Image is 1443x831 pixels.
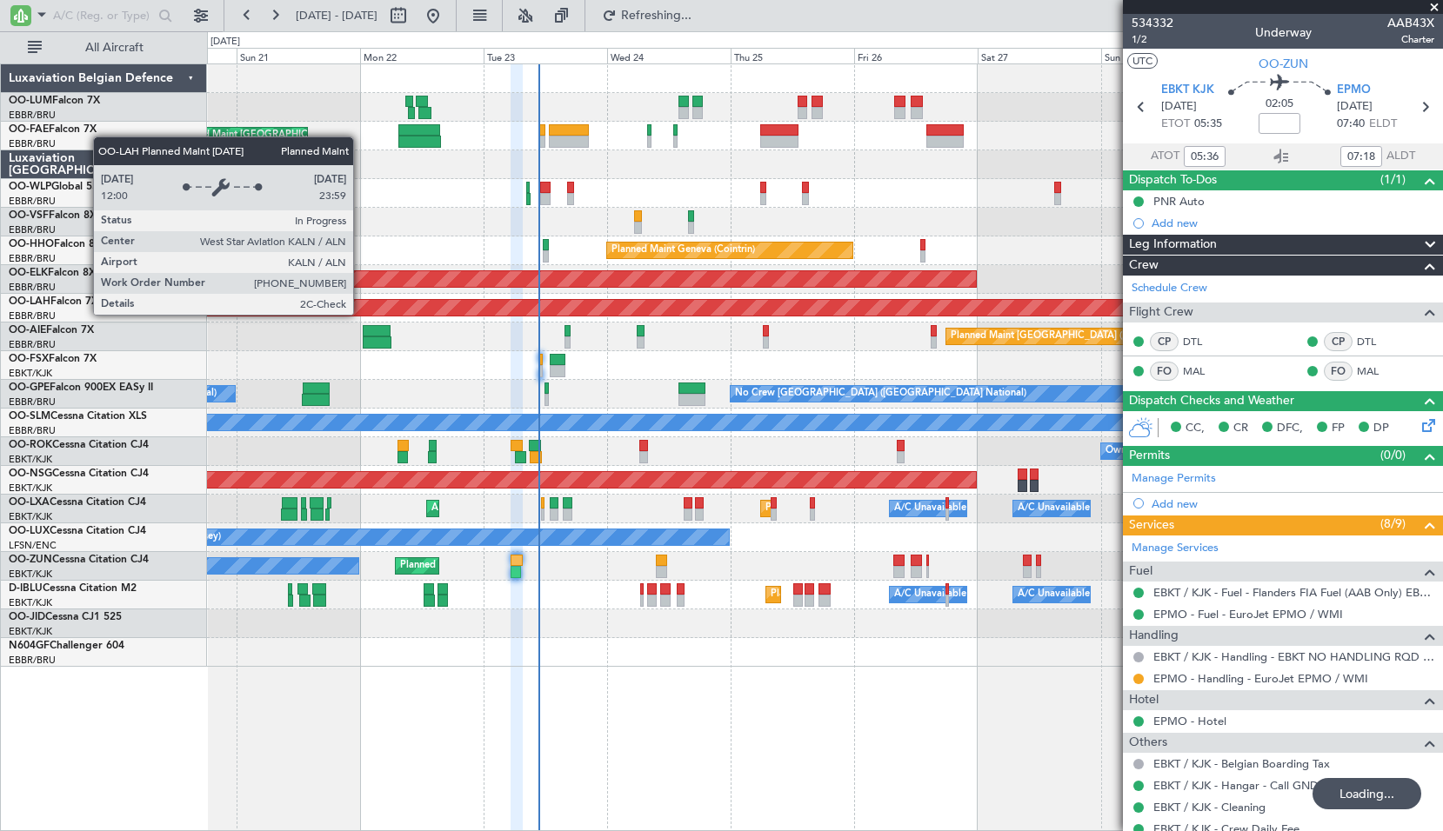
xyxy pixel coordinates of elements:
[951,323,1225,349] div: Planned Maint [GEOGRAPHIC_DATA] ([GEOGRAPHIC_DATA])
[1340,146,1382,167] input: --:--
[9,510,52,523] a: EBKT/KJK
[1129,733,1167,753] span: Others
[1161,116,1190,133] span: ETOT
[1132,540,1219,557] a: Manage Services
[9,424,56,437] a: EBBR/BRU
[1101,48,1225,63] div: Sun 28
[1132,470,1216,488] a: Manage Permits
[1150,332,1179,351] div: CP
[1018,495,1090,522] div: A/C Unavailable
[9,182,51,192] span: OO-WLP
[9,469,149,479] a: OO-NSGCessna Citation CJ4
[1186,420,1205,437] span: CC,
[1129,626,1179,646] span: Handling
[1018,582,1295,608] div: A/C Unavailable [GEOGRAPHIC_DATA]-[GEOGRAPHIC_DATA]
[9,482,52,495] a: EBKT/KJK
[1153,778,1410,793] a: EBKT / KJK - Hangar - Call GND OPS short notice
[9,281,56,294] a: EBBR/BRU
[1152,216,1434,230] div: Add new
[771,582,965,608] div: Planned Maint Nice ([GEOGRAPHIC_DATA])
[9,497,146,508] a: OO-LXACessna Citation CJ4
[9,497,50,508] span: OO-LXA
[1337,82,1371,99] span: EPMO
[9,654,56,667] a: EBBR/BRU
[1129,256,1159,276] span: Crew
[9,252,56,265] a: EBBR/BRU
[1153,714,1226,728] a: EPMO - Hotel
[1380,515,1406,533] span: (8/9)
[431,495,621,522] div: AOG Maint Kortrijk-[GEOGRAPHIC_DATA]
[9,411,147,422] a: OO-SLMCessna Citation XLS
[1153,607,1343,622] a: EPMO - Fuel - EuroJet EPMO / WMI
[1277,420,1303,437] span: DFC,
[1357,363,1396,379] a: MAL
[9,268,96,278] a: OO-ELKFalcon 8X
[9,354,97,364] a: OO-FSXFalcon 7X
[9,239,102,249] a: OO-HHOFalcon 8X
[1324,362,1353,381] div: FO
[9,411,50,422] span: OO-SLM
[9,309,56,322] a: EBBR/BRU
[360,48,484,63] div: Mon 22
[9,210,97,221] a: OO-VSFFalcon 8X
[854,48,978,63] div: Fri 26
[735,381,1026,407] div: No Crew [GEOGRAPHIC_DATA] ([GEOGRAPHIC_DATA] National)
[9,109,56,122] a: EBBR/BRU
[210,35,240,50] div: [DATE]
[607,48,731,63] div: Wed 24
[1150,362,1179,381] div: FO
[53,3,153,29] input: A/C (Reg. or Type)
[1153,671,1368,686] a: EPMO - Handling - EuroJet EPMO / WMI
[9,338,56,351] a: EBBR/BRU
[45,42,184,54] span: All Aircraft
[9,296,98,307] a: OO-LAHFalcon 7X
[1183,334,1222,349] a: DTL
[9,526,146,536] a: OO-LUXCessna Citation CJ4
[9,641,124,651] a: N604GFChallenger 604
[1380,170,1406,189] span: (1/1)
[1129,562,1152,582] span: Fuel
[1153,194,1205,209] div: PNR Auto
[1332,420,1345,437] span: FP
[9,367,52,380] a: EBKT/KJK
[9,96,52,106] span: OO-LUM
[9,325,94,336] a: OO-AIEFalcon 7X
[9,296,50,307] span: OO-LAH
[1387,32,1434,47] span: Charter
[1153,756,1330,771] a: EBKT / KJK - Belgian Boarding Tax
[1369,116,1397,133] span: ELDT
[611,237,755,263] div: Planned Maint Geneva (Cointrin)
[1129,235,1217,255] span: Leg Information
[9,268,48,278] span: OO-ELK
[1255,23,1312,42] div: Underway
[9,396,56,409] a: EBBR/BRU
[296,8,377,23] span: [DATE] - [DATE]
[1194,116,1222,133] span: 05:35
[9,137,56,150] a: EBBR/BRU
[9,440,52,450] span: OO-ROK
[620,10,693,22] span: Refreshing...
[9,223,56,236] a: EBBR/BRU
[400,553,603,579] div: Planned Maint Kortrijk-[GEOGRAPHIC_DATA]
[9,325,46,336] span: OO-AIE
[9,469,52,479] span: OO-NSG
[9,124,49,135] span: OO-FAE
[594,2,698,30] button: Refreshing...
[1337,98,1373,116] span: [DATE]
[9,210,49,221] span: OO-VSF
[1153,585,1434,600] a: EBKT / KJK - Fuel - Flanders FIA Fuel (AAB Only) EBKT / KJK
[9,612,45,622] span: OO-JID
[9,555,52,565] span: OO-ZUN
[9,625,52,638] a: EBKT/KJK
[9,382,50,393] span: OO-GPE
[1127,53,1158,69] button: UTC
[1151,148,1179,165] span: ATOT
[9,239,54,249] span: OO-HHO
[1183,363,1222,379] a: MAL
[1387,14,1434,32] span: AAB43X
[1233,420,1248,437] span: CR
[9,96,100,106] a: OO-LUMFalcon 7X
[894,582,1218,608] div: A/C Unavailable [GEOGRAPHIC_DATA] ([GEOGRAPHIC_DATA] National)
[9,555,149,565] a: OO-ZUNCessna Citation CJ4
[1357,334,1396,349] a: DTL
